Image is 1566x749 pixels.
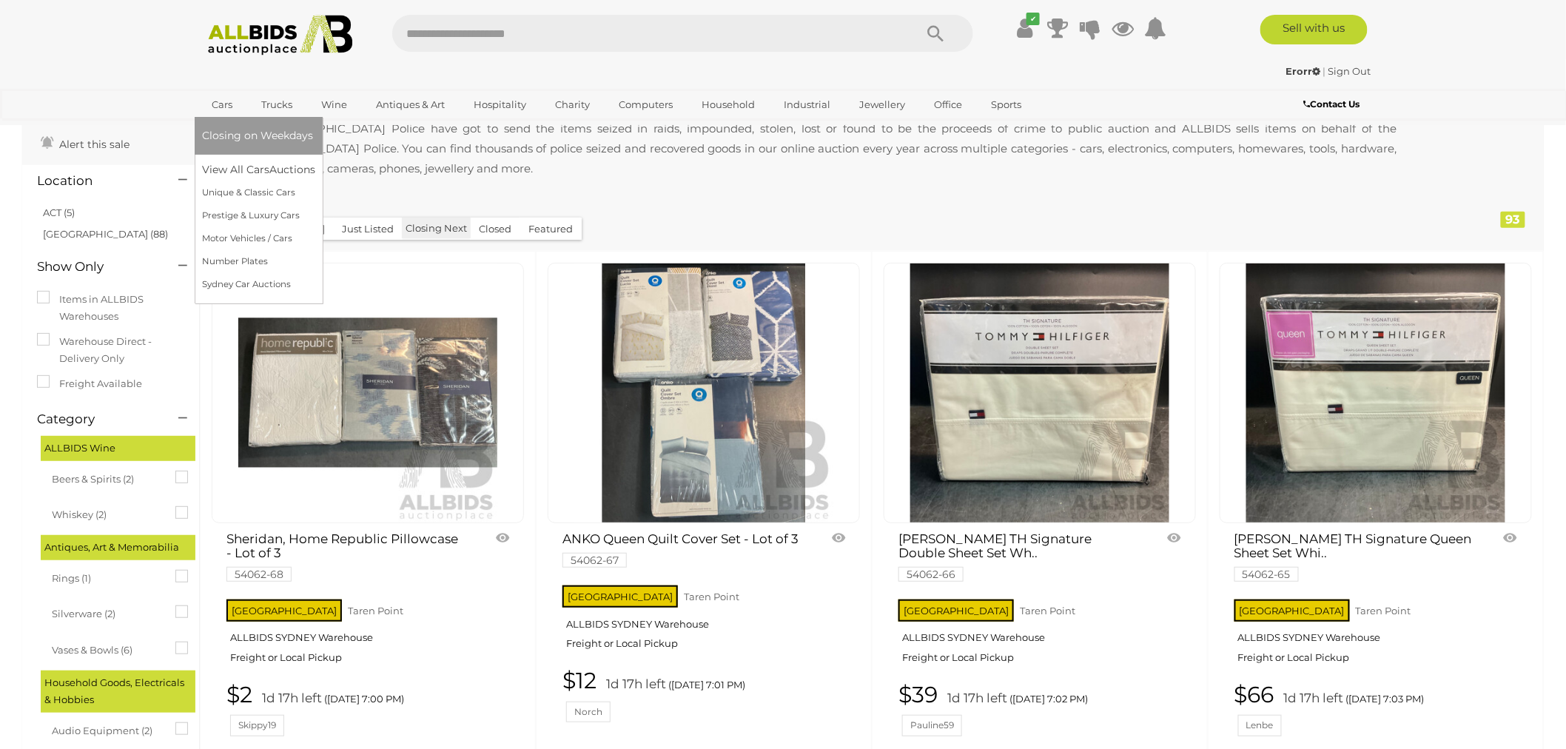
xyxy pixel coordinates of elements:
a: [PERSON_NAME] TH Signature Queen Sheet Set Whi.. 54062-65 [1234,532,1473,580]
a: Hospitality [464,93,536,117]
a: ANKO Queen Quilt Cover Set - Lot of 3 [548,263,860,523]
i: ✔ [1026,13,1040,25]
span: Rings (1) [52,566,163,587]
img: Allbids.com.au [200,15,360,56]
a: ANKO Queen Quilt Cover Set - Lot of 3 54062-67 [562,532,802,566]
button: Search [899,15,973,52]
a: ✔ [1014,15,1036,41]
strong: Erorr [1286,65,1321,77]
span: Beers & Spirits (2) [52,467,163,488]
button: Featured [520,218,582,241]
a: Cars [202,93,242,117]
a: Sheridan, Home Republic Pillowcase - Lot of 3 [212,263,524,523]
a: Office [924,93,972,117]
div: Antiques, Art & Memorabilia [41,535,195,560]
h4: Category [37,412,156,426]
label: Items in ALLBIDS Warehouses [37,291,184,326]
a: Alert this sale [37,132,133,154]
p: The [DEMOGRAPHIC_DATA] Police have got to send the items seized in raids, impounded, stolen, lost... [211,104,1411,193]
a: Sheridan, Home Republic Pillowcase - Lot of 3 54062-68 [226,532,466,580]
a: Wine [312,93,357,117]
h4: Show Only [37,260,156,274]
a: [PERSON_NAME] TH Signature Double Sheet Set Wh.. 54062-66 [898,532,1137,580]
h4: Location [37,174,156,188]
div: Household Goods, Electricals & Hobbies [41,671,195,713]
a: [GEOGRAPHIC_DATA] (88) [43,228,168,240]
a: $2 1d 17h left ([DATE] 7:00 PM) Skippy19 [226,682,513,736]
a: Trucks [252,93,302,117]
a: Industrial [774,93,840,117]
a: [GEOGRAPHIC_DATA] Taren Point ALLBIDS SYDNEY Warehouse Freight or Local Pickup [562,581,849,661]
img: TOMMY HILFIGER TH Signature Double Sheet Set White - RRP $229.95 [910,263,1169,523]
img: TOMMY HILFIGER TH Signature Queen Sheet Set White - RRP $249.95 [1246,263,1505,523]
button: Closing Next [402,218,471,239]
a: TOMMY HILFIGER TH Signature Queen Sheet Set White - RRP $249.95 [1220,263,1532,523]
span: Alert this sale [56,138,130,151]
div: 93 [1501,212,1525,228]
a: $66 1d 17h left ([DATE] 7:03 PM) Lenbe [1234,682,1521,736]
a: Sports [981,93,1031,117]
a: [GEOGRAPHIC_DATA] Taren Point ALLBIDS SYDNEY Warehouse Freight or Local Pickup [226,595,513,675]
a: Sign Out [1328,65,1371,77]
a: Charity [545,93,599,117]
label: Freight Available [37,375,142,392]
span: | [1323,65,1326,77]
a: Household [692,93,764,117]
a: $12 1d 17h left ([DATE] 7:01 PM) Norch [562,668,849,722]
img: ANKO Queen Quilt Cover Set - Lot of 3 [574,263,833,523]
span: Whiskey (2) [52,503,163,523]
a: Computers [609,93,682,117]
a: $39 1d 17h left ([DATE] 7:02 PM) Pauline59 [898,682,1185,736]
a: ACT (5) [43,206,75,218]
span: Audio Equipment (2) [52,719,163,739]
a: [GEOGRAPHIC_DATA] Taren Point ALLBIDS SYDNEY Warehouse Freight or Local Pickup [898,595,1185,675]
span: Vases & Bowls (6) [52,638,163,659]
img: Sheridan, Home Republic Pillowcase - Lot of 3 [238,263,497,523]
a: [GEOGRAPHIC_DATA] Taren Point ALLBIDS SYDNEY Warehouse Freight or Local Pickup [1234,595,1521,675]
a: Contact Us [1304,96,1364,112]
div: ALLBIDS Wine [41,436,195,460]
b: Contact Us [1304,98,1360,110]
span: Silverware (2) [52,602,163,622]
a: TOMMY HILFIGER TH Signature Double Sheet Set White - RRP $229.95 [884,263,1196,523]
label: Warehouse Direct - Delivery Only [37,333,184,368]
a: Sell with us [1260,15,1368,44]
a: Antiques & Art [366,93,454,117]
a: Erorr [1286,65,1323,77]
button: Just Listed [333,218,403,241]
button: Closed [470,218,520,241]
a: Jewellery [850,93,915,117]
